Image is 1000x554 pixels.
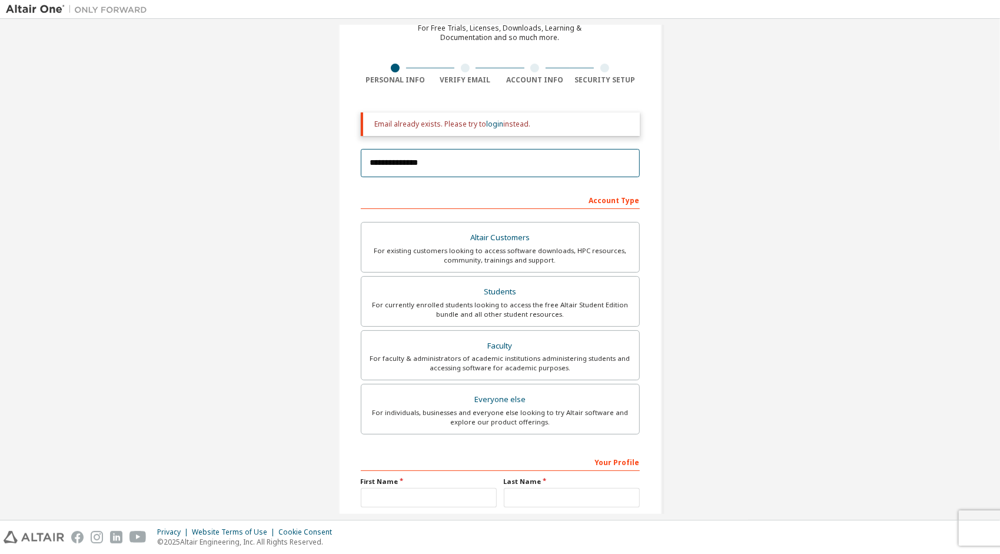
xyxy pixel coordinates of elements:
div: For existing customers looking to access software downloads, HPC resources, community, trainings ... [368,246,632,265]
div: Students [368,284,632,300]
a: login [487,119,504,129]
div: For Free Trials, Licenses, Downloads, Learning & Documentation and so much more. [418,24,582,42]
img: facebook.svg [71,531,84,543]
label: First Name [361,477,497,486]
div: Account Type [361,190,640,209]
div: Altair Customers [368,230,632,246]
div: Email already exists. Please try to instead. [375,120,630,129]
div: Security Setup [570,75,640,85]
div: For faculty & administrators of academic institutions administering students and accessing softwa... [368,354,632,373]
img: Altair One [6,4,153,15]
label: Last Name [504,477,640,486]
div: Verify Email [430,75,500,85]
div: Account Info [500,75,570,85]
div: Your Profile [361,452,640,471]
div: For currently enrolled students looking to access the free Altair Student Edition bundle and all ... [368,300,632,319]
div: Personal Info [361,75,431,85]
img: instagram.svg [91,531,103,543]
p: © 2025 Altair Engineering, Inc. All Rights Reserved. [157,537,339,547]
div: Faculty [368,338,632,354]
img: youtube.svg [129,531,147,543]
div: Cookie Consent [278,528,339,537]
div: Website Terms of Use [192,528,278,537]
img: altair_logo.svg [4,531,64,543]
div: For individuals, businesses and everyone else looking to try Altair software and explore our prod... [368,408,632,427]
div: Everyone else [368,392,632,408]
img: linkedin.svg [110,531,122,543]
div: Privacy [157,528,192,537]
